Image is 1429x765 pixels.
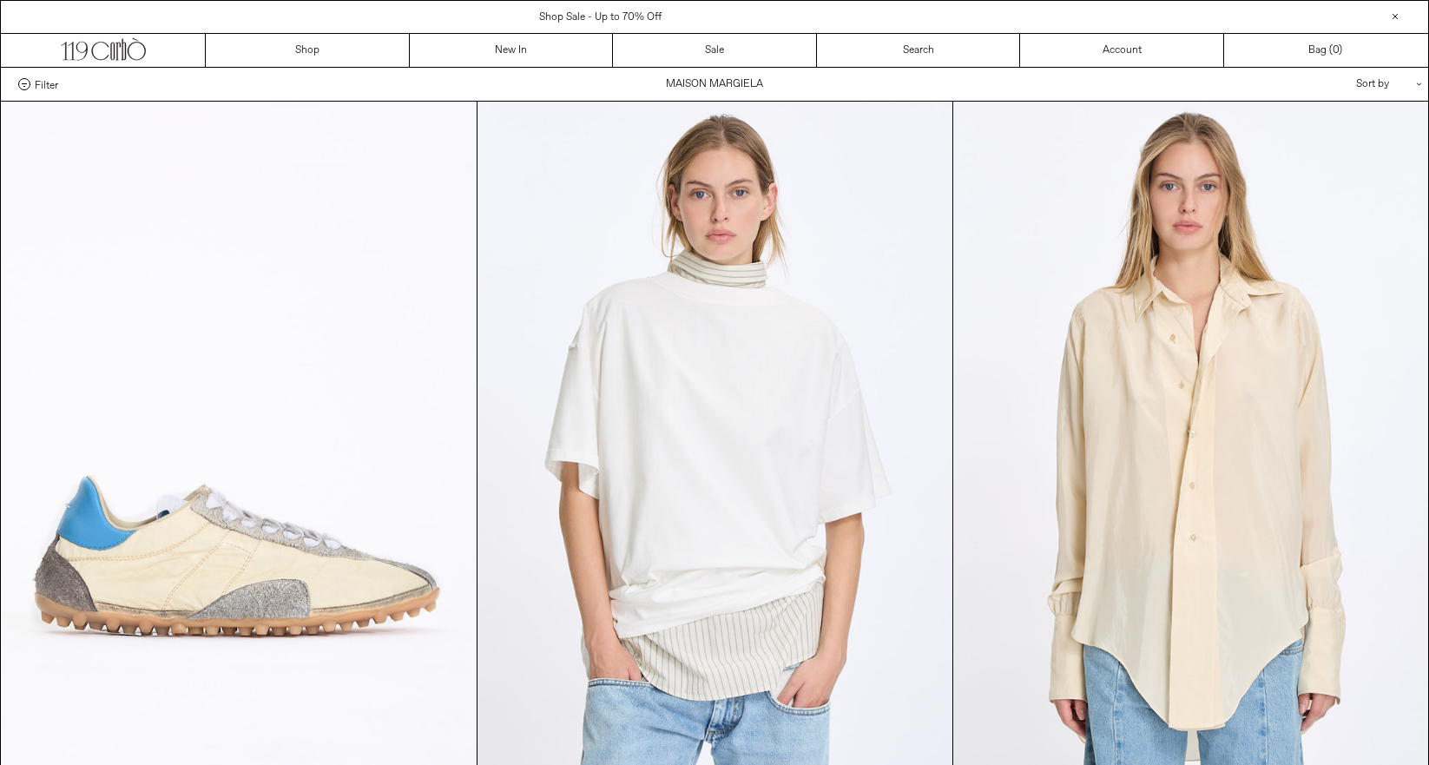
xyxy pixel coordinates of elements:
[35,78,58,90] span: Filter
[1224,34,1428,67] a: Bag ()
[410,34,614,67] a: New In
[206,34,410,67] a: Shop
[1254,68,1411,101] div: Sort by
[539,10,662,24] a: Shop Sale - Up to 70% Off
[817,34,1021,67] a: Search
[613,34,817,67] a: Sale
[1020,34,1224,67] a: Account
[1333,43,1339,57] span: 0
[1333,43,1342,58] span: )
